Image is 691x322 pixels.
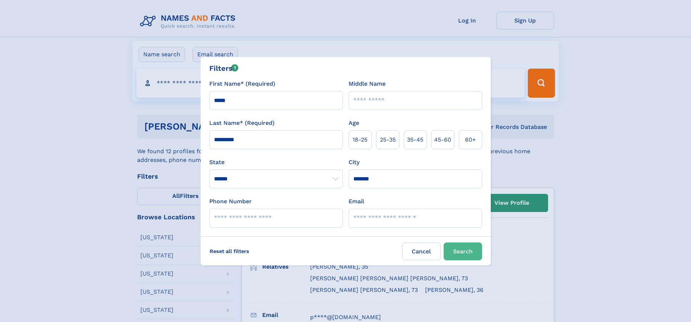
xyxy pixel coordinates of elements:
div: Filters [209,63,239,74]
label: City [349,158,359,167]
label: Reset all filters [205,242,254,260]
span: 45‑60 [434,135,451,144]
label: Cancel [402,242,441,260]
label: State [209,158,343,167]
span: 18‑25 [353,135,367,144]
label: Middle Name [349,80,386,88]
span: 35‑45 [407,135,423,144]
span: 25‑35 [380,135,396,144]
label: Last Name* (Required) [209,119,275,127]
label: Phone Number [209,197,252,206]
label: First Name* (Required) [209,80,275,88]
span: 60+ [465,135,476,144]
label: Email [349,197,364,206]
label: Age [349,119,359,127]
button: Search [444,242,482,260]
